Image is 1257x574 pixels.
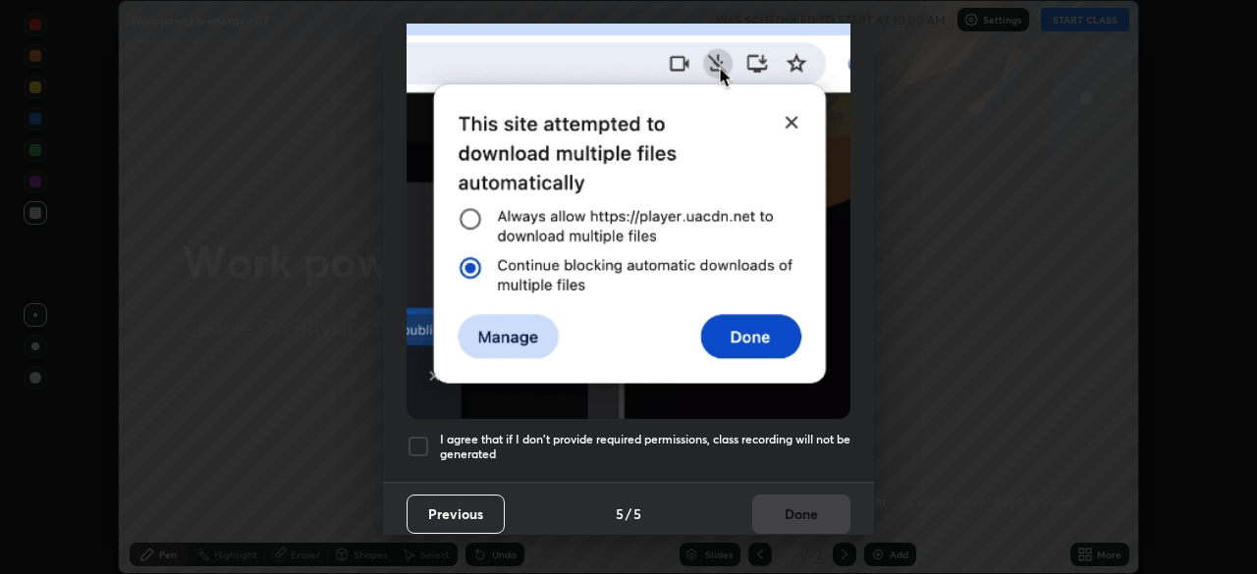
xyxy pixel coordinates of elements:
[407,495,505,534] button: Previous
[633,503,641,524] h4: 5
[440,432,850,462] h5: I agree that if I don't provide required permissions, class recording will not be generated
[616,503,624,524] h4: 5
[626,503,631,524] h4: /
